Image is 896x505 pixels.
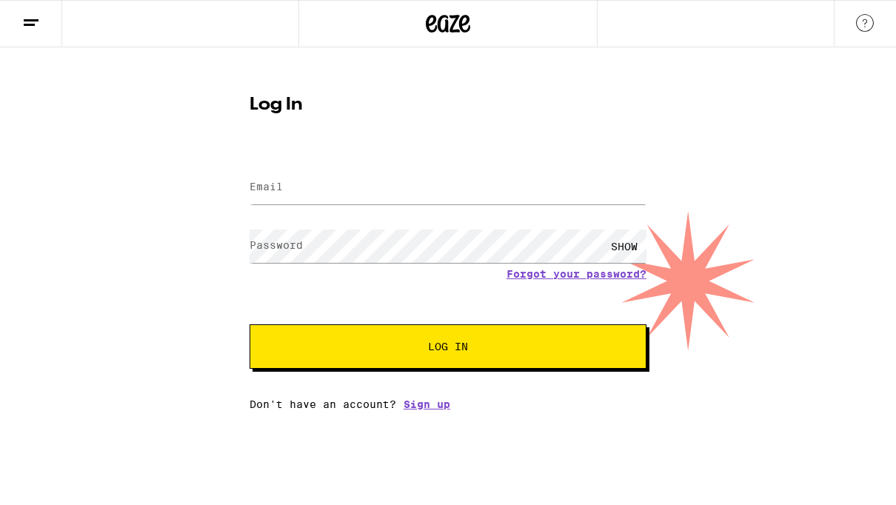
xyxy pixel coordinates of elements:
div: SHOW [602,230,646,263]
input: Email [250,171,646,204]
button: Log In [250,324,646,369]
label: Password [250,239,303,251]
label: Email [250,181,283,193]
h1: Log In [250,96,646,114]
a: Sign up [404,398,450,410]
div: Don't have an account? [250,398,646,410]
span: Log In [428,341,468,352]
a: Forgot your password? [506,268,646,280]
